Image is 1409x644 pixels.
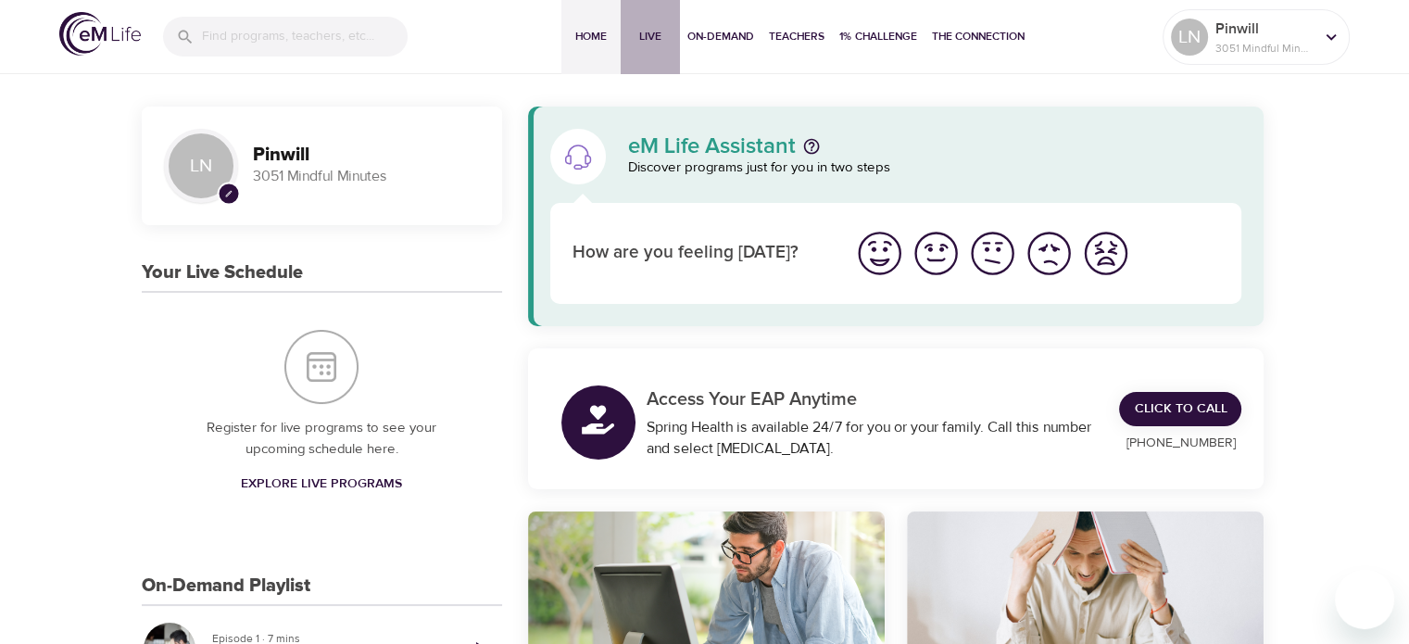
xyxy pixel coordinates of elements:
[967,228,1018,279] img: ok
[572,240,829,267] p: How are you feeling [DATE]?
[769,27,824,46] span: Teachers
[563,142,593,171] img: eM Life Assistant
[851,225,908,282] button: I'm feeling great
[569,27,613,46] span: Home
[908,225,964,282] button: I'm feeling good
[179,418,465,460] p: Register for live programs to see your upcoming schedule here.
[1119,434,1241,453] p: [PHONE_NUMBER]
[1215,18,1314,40] p: Pinwill
[1171,19,1208,56] div: LN
[1119,392,1241,426] a: Click to Call
[241,473,402,496] span: Explore Live Programs
[964,225,1021,282] button: I'm feeling ok
[839,27,917,46] span: 1% Challenge
[1134,398,1227,421] span: Click to Call
[59,12,141,56] img: logo
[142,575,310,597] h3: On-Demand Playlist
[1215,40,1314,57] p: 3051 Mindful Minutes
[647,385,1098,413] p: Access Your EAP Anytime
[1077,225,1134,282] button: I'm feeling worst
[253,166,480,187] p: 3051 Mindful Minutes
[202,17,408,57] input: Find programs, teachers, etc...
[628,158,1242,179] p: Discover programs just for you in two steps
[911,228,962,279] img: good
[628,27,673,46] span: Live
[628,135,796,158] p: eM Life Assistant
[1021,225,1077,282] button: I'm feeling bad
[253,145,480,166] h3: Pinwill
[164,129,238,203] div: LN
[647,417,1098,460] div: Spring Health is available 24/7 for you or your family. Call this number and select [MEDICAL_DATA].
[1335,570,1394,629] iframe: Button to launch messaging window
[142,262,303,284] h3: Your Live Schedule
[854,228,905,279] img: great
[687,27,754,46] span: On-Demand
[233,467,409,501] a: Explore Live Programs
[932,27,1025,46] span: The Connection
[1024,228,1075,279] img: bad
[284,330,359,404] img: Your Live Schedule
[1080,228,1131,279] img: worst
